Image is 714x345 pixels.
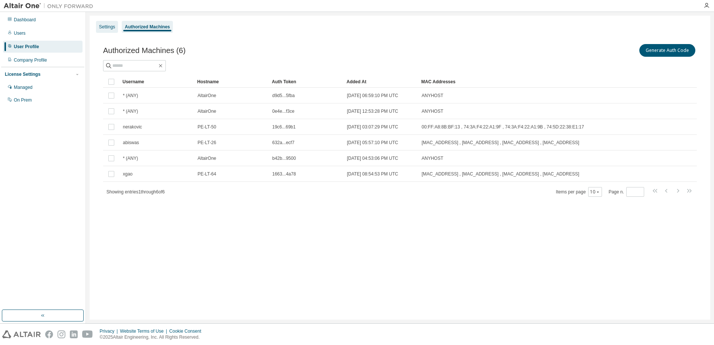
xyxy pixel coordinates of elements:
[14,30,25,36] div: Users
[422,93,443,99] span: ANYHOST
[198,171,216,177] span: PE-LT-64
[272,93,295,99] span: d9d5...5fba
[198,124,216,130] span: PE-LT-50
[272,140,294,146] span: 632a...ecf7
[58,330,65,338] img: instagram.svg
[45,330,53,338] img: facebook.svg
[347,76,415,88] div: Added At
[198,108,216,114] span: AltairOne
[100,328,120,334] div: Privacy
[123,108,138,114] span: * (ANY)
[14,44,39,50] div: User Profile
[5,71,40,77] div: License Settings
[197,76,266,88] div: Hostname
[123,93,138,99] span: * (ANY)
[347,140,398,146] span: [DATE] 05:57:10 PM UTC
[123,124,142,130] span: nerakovic
[123,140,139,146] span: abiswas
[2,330,41,338] img: altair_logo.svg
[421,76,618,88] div: MAC Addresses
[125,24,170,30] div: Authorized Machines
[272,171,296,177] span: 1663...4a78
[347,155,398,161] span: [DATE] 04:53:06 PM UTC
[422,108,443,114] span: ANYHOST
[272,124,296,130] span: 19c6...69b1
[422,155,443,161] span: ANYHOST
[14,57,47,63] div: Company Profile
[272,108,294,114] span: 0e4e...f3ce
[347,93,398,99] span: [DATE] 06:59:10 PM UTC
[123,155,138,161] span: * (ANY)
[4,2,97,10] img: Altair One
[639,44,695,57] button: Generate Auth Code
[103,46,186,55] span: Authorized Machines (6)
[272,155,296,161] span: b42b...9500
[272,76,341,88] div: Auth Token
[347,108,398,114] span: [DATE] 12:53:28 PM UTC
[122,76,191,88] div: Username
[120,328,169,334] div: Website Terms of Use
[556,187,602,197] span: Items per page
[422,171,579,177] span: [MAC_ADDRESS] , [MAC_ADDRESS] , [MAC_ADDRESS] , [MAC_ADDRESS]
[198,155,216,161] span: AltairOne
[347,171,398,177] span: [DATE] 08:54:53 PM UTC
[100,334,206,341] p: © 2025 Altair Engineering, Inc. All Rights Reserved.
[347,124,398,130] span: [DATE] 03:07:29 PM UTC
[106,189,165,195] span: Showing entries 1 through 6 of 6
[422,124,584,130] span: 00:FF:A8:8B:BF:13 , 74:3A:F4:22:A1:9F , 74:3A:F4:22:A1:9B , 74:5D:22:38:E1:17
[14,84,32,90] div: Managed
[99,24,115,30] div: Settings
[14,17,36,23] div: Dashboard
[70,330,78,338] img: linkedin.svg
[422,140,579,146] span: [MAC_ADDRESS] , [MAC_ADDRESS] , [MAC_ADDRESS] , [MAC_ADDRESS]
[590,189,600,195] button: 10
[123,171,133,177] span: xgao
[14,97,32,103] div: On Prem
[169,328,205,334] div: Cookie Consent
[609,187,644,197] span: Page n.
[82,330,93,338] img: youtube.svg
[198,93,216,99] span: AltairOne
[198,140,216,146] span: PE-LT-26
